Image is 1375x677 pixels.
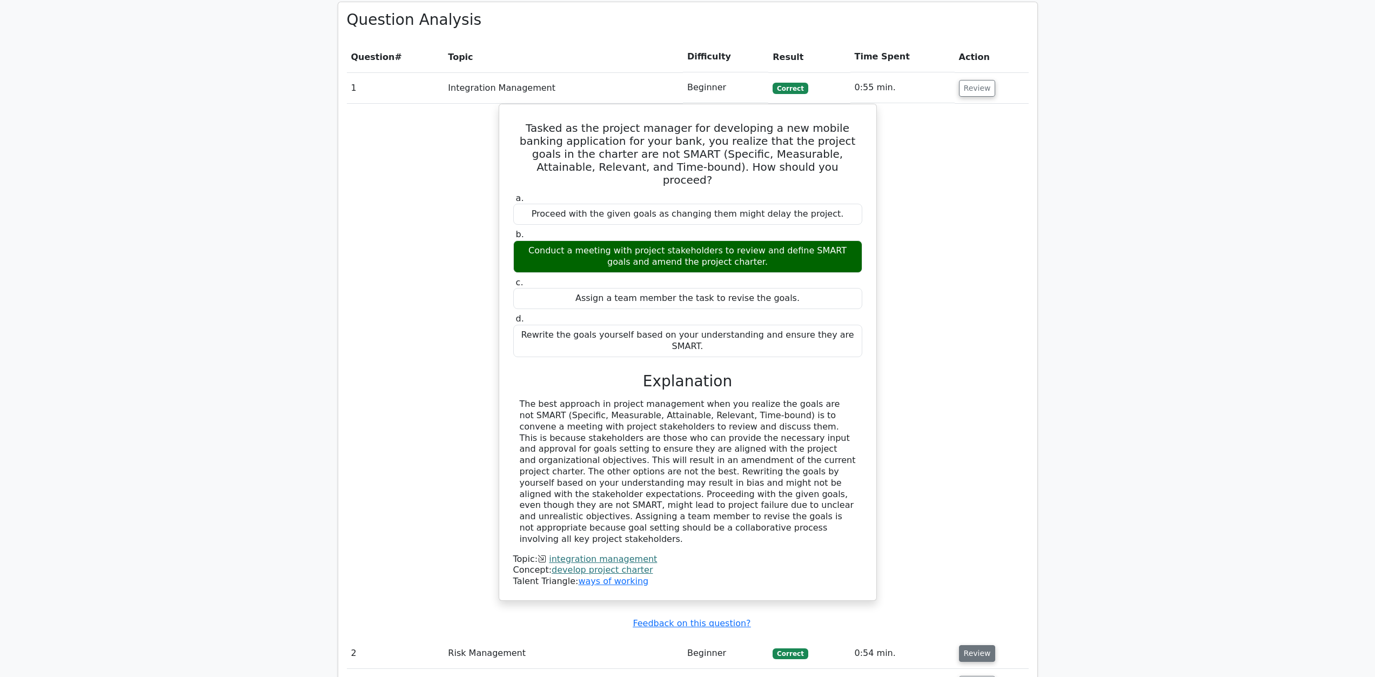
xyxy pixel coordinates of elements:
[516,277,524,287] span: c.
[351,52,395,62] span: Question
[959,80,996,97] button: Review
[773,83,808,93] span: Correct
[549,554,657,564] a: integration management
[516,313,524,324] span: d.
[444,638,683,669] td: Risk Management
[516,229,524,239] span: b.
[513,288,862,309] div: Assign a team member the task to revise the goals.
[633,618,750,628] a: Feedback on this question?
[347,72,444,103] td: 1
[513,325,862,357] div: Rewrite the goals yourself based on your understanding and ensure they are SMART.
[347,11,1029,29] h3: Question Analysis
[683,42,768,72] th: Difficulty
[513,565,862,576] div: Concept:
[520,372,856,391] h3: Explanation
[444,42,683,72] th: Topic
[513,204,862,225] div: Proceed with the given goals as changing them might delay the project.
[850,638,955,669] td: 0:54 min.
[850,42,955,72] th: Time Spent
[768,42,850,72] th: Result
[513,554,862,565] div: Topic:
[513,240,862,273] div: Conduct a meeting with project stakeholders to review and define SMART goals and amend the projec...
[347,638,444,669] td: 2
[578,576,648,586] a: ways of working
[955,42,1029,72] th: Action
[773,648,808,659] span: Correct
[513,554,862,587] div: Talent Triangle:
[520,399,856,545] div: The best approach in project management when you realize the goals are not SMART (Specific, Measu...
[959,645,996,662] button: Review
[683,638,768,669] td: Beginner
[552,565,653,575] a: develop project charter
[850,72,955,103] td: 0:55 min.
[444,72,683,103] td: Integration Management
[683,72,768,103] td: Beginner
[516,193,524,203] span: a.
[512,122,863,186] h5: Tasked as the project manager for developing a new mobile banking application for your bank, you ...
[347,42,444,72] th: #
